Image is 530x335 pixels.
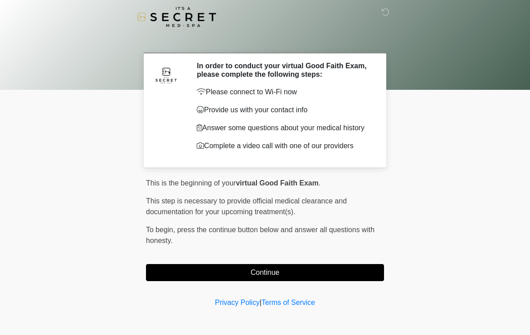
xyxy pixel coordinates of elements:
[146,264,384,281] button: Continue
[146,179,236,187] span: This is the beginning of your
[215,299,260,306] a: Privacy Policy
[137,7,216,27] img: It's A Secret Med Spa Logo
[318,179,320,187] span: .
[260,299,261,306] a: |
[139,32,391,49] h1: ‎ ‎
[197,123,371,133] p: Answer some questions about your medical history
[146,197,347,216] span: This step is necessary to provide official medical clearance and documentation for your upcoming ...
[261,299,315,306] a: Terms of Service
[197,62,371,79] h2: In order to conduct your virtual Good Faith Exam, please complete the following steps:
[146,226,177,234] span: To begin,
[236,179,318,187] strong: virtual Good Faith Exam
[197,141,371,151] p: Complete a video call with one of our providers
[197,105,371,115] p: Provide us with your contact info
[153,62,180,88] img: Agent Avatar
[146,226,375,244] span: press the continue button below and answer all questions with honesty.
[197,87,371,97] p: Please connect to Wi-Fi now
